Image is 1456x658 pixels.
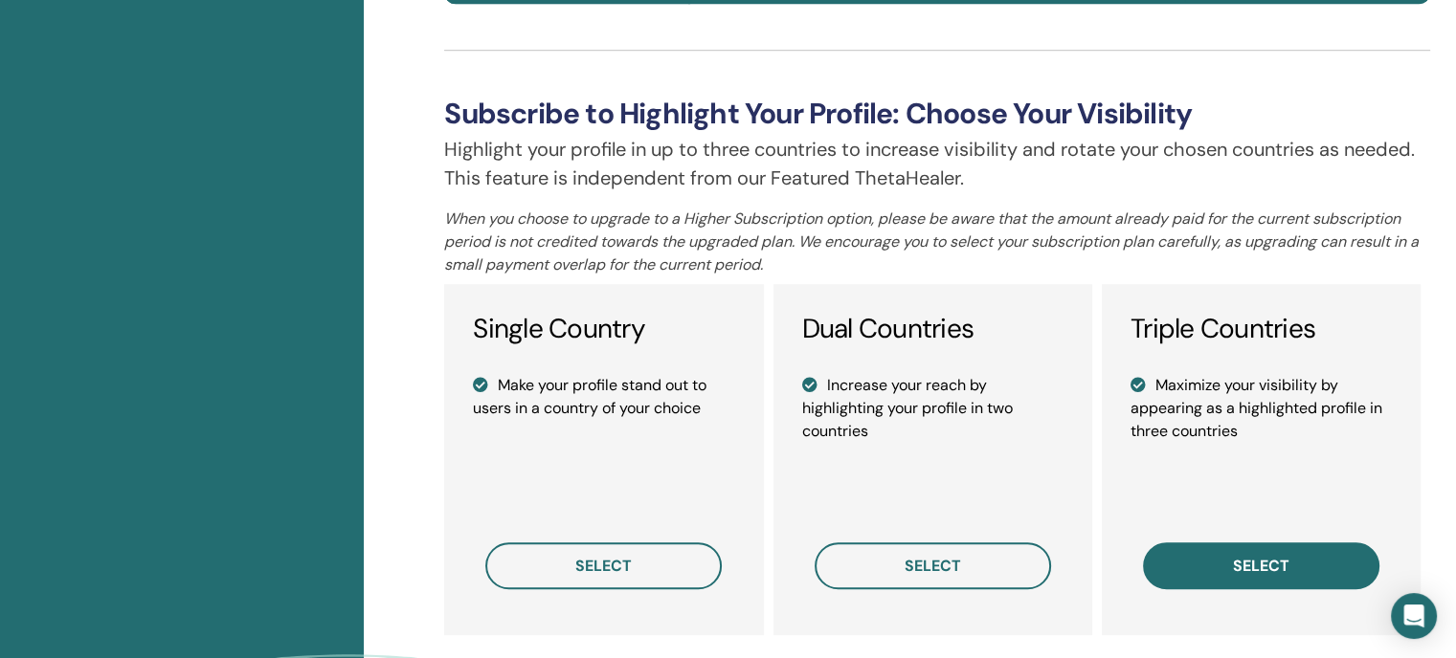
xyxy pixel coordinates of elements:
div: Open Intercom Messenger [1391,593,1437,639]
li: Increase your reach by highlighting your profile in two countries [802,374,1064,443]
h3: Subscribe to Highlight Your Profile: Choose Your Visibility [444,97,1430,131]
p: Highlight your profile in up to three countries to increase visibility and rotate your chosen cou... [444,135,1430,192]
h3: Single Country [473,313,734,345]
button: select [485,542,722,589]
button: select [1143,542,1379,589]
span: select [575,556,632,576]
li: Make your profile stand out to users in a country of your choice [473,374,734,420]
li: Maximize your visibility by appearing as a highlighted profile in three countries [1131,374,1392,443]
p: When you choose to upgrade to a Higher Subscription option, please be aware that the amount alrea... [444,208,1430,276]
h3: Dual Countries [802,313,1064,345]
span: select [1233,556,1289,576]
h3: Triple Countries [1131,313,1392,345]
button: select [815,542,1051,589]
span: select [905,556,961,576]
